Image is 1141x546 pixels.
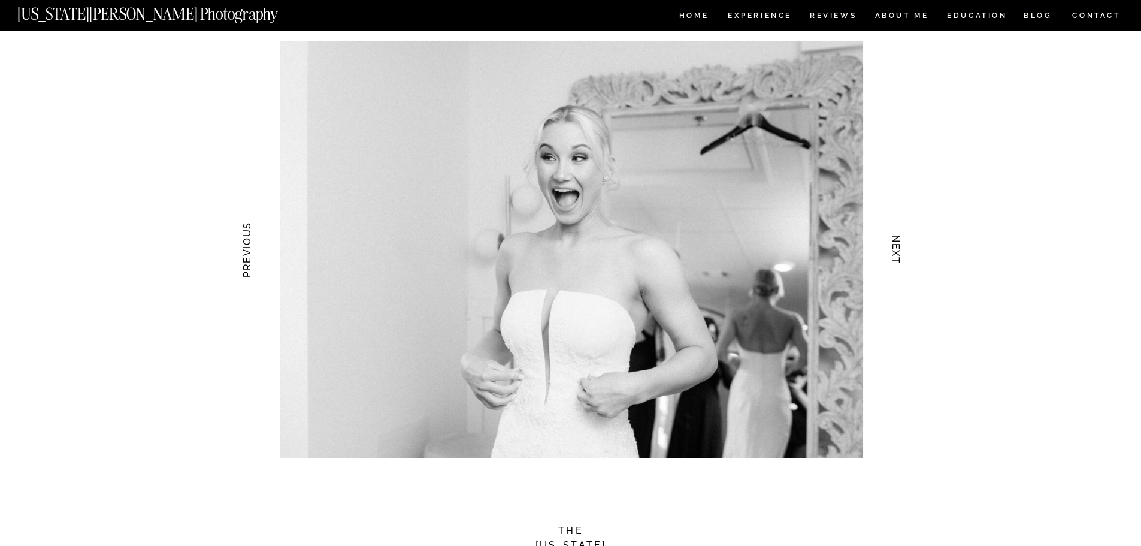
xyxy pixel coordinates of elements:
a: REVIEWS [810,12,855,22]
a: CONTACT [1072,9,1121,22]
a: ABOUT ME [874,12,929,22]
a: EDUCATION [946,12,1009,22]
a: BLOG [1024,12,1052,22]
h3: PREVIOUS [240,212,252,288]
a: Experience [728,12,791,22]
h3: NEXT [889,212,902,288]
a: [US_STATE][PERSON_NAME] Photography [17,6,318,16]
a: HOME [677,12,711,22]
